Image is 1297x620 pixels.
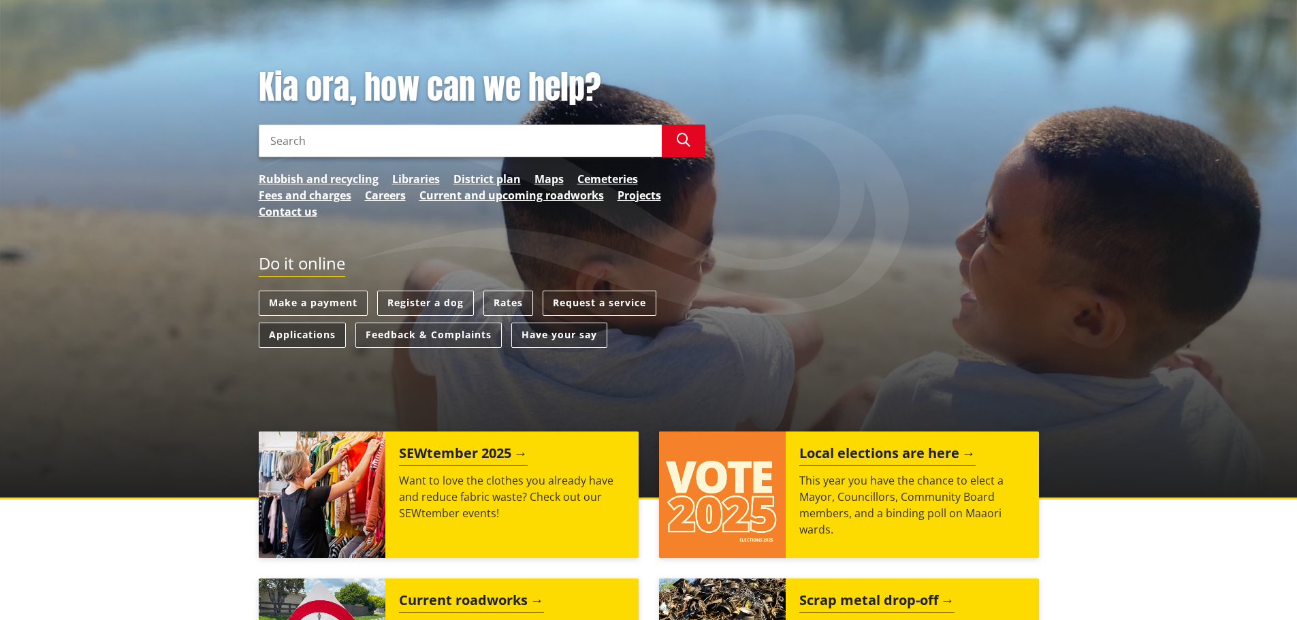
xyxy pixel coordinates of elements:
[511,323,607,348] a: Have your say
[453,171,521,187] a: District plan
[259,431,639,558] a: SEWtember 2025 Want to love the clothes you already have and reduce fabric waste? Check out our S...
[399,472,625,521] p: Want to love the clothes you already have and reduce fabric waste? Check out our SEWtember events!
[419,187,604,203] a: Current and upcoming roadworks
[534,171,564,187] a: Maps
[365,187,406,203] a: Careers
[799,472,1025,538] p: This year you have the chance to elect a Mayor, Councillors, Community Board members, and a bindi...
[259,323,346,348] a: Applications
[259,291,368,316] a: Make a payment
[618,187,661,203] a: Projects
[259,125,662,157] input: Search input
[399,445,528,466] h2: SEWtember 2025
[259,431,385,558] img: SEWtember
[377,291,474,316] a: Register a dog
[399,592,544,613] h2: Current roadworks
[543,291,656,316] a: Request a service
[259,68,705,108] h1: Kia ora, how can we help?
[259,203,317,220] a: Contact us
[659,431,1039,558] a: Local elections are here This year you have the chance to elect a Mayor, Councillors, Community B...
[659,431,786,558] img: Vote 2025
[259,187,351,203] a: Fees and charges
[259,254,345,278] h2: Do it online
[799,592,955,613] h2: Scrap metal drop-off
[799,445,976,466] h2: Local elections are here
[392,171,440,187] a: Libraries
[355,323,502,348] a: Feedback & Complaints
[483,291,533,316] a: Rates
[259,171,379,187] a: Rubbish and recycling
[577,171,638,187] a: Cemeteries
